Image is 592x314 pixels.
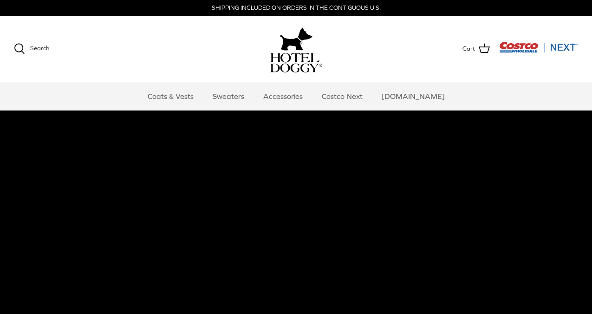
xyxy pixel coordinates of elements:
img: hoteldoggycom [270,53,322,72]
span: Search [30,45,49,52]
a: Cart [462,43,490,55]
a: Sweaters [204,82,253,110]
img: Costco Next [499,41,578,53]
a: [DOMAIN_NAME] [373,82,453,110]
a: Visit Costco Next [499,47,578,54]
a: Search [14,43,49,54]
span: Cart [462,44,475,54]
a: Costco Next [313,82,371,110]
a: Coats & Vests [139,82,202,110]
a: hoteldoggy.com hoteldoggycom [270,25,322,72]
img: hoteldoggy.com [280,25,312,53]
a: Accessories [255,82,311,110]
